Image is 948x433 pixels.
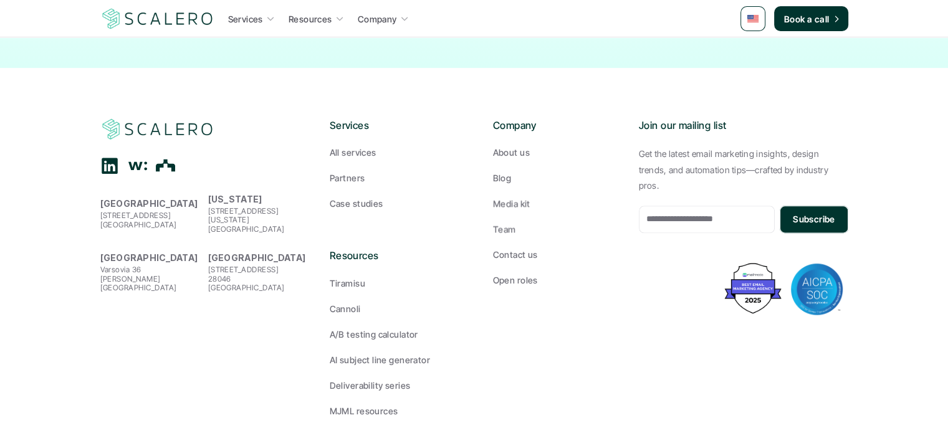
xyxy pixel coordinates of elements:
[793,212,835,226] p: Subscribe
[208,252,306,263] strong: [GEOGRAPHIC_DATA]
[35,20,61,30] div: v 4.0.25
[330,171,365,184] p: Partners
[330,146,456,159] a: All services
[493,197,619,210] a: Media kit
[47,74,112,82] div: Domain Overview
[493,222,619,236] a: Team
[330,353,456,366] a: AI subject line generator
[780,206,848,233] button: Subscribe
[20,32,30,42] img: website_grey.svg
[330,302,361,315] p: Cannoli
[100,7,215,31] img: Scalero company logo
[791,263,843,315] img: AICPA SOC badge
[493,171,619,184] a: Blog
[330,118,456,134] p: Services
[358,12,397,26] p: Company
[330,404,456,417] a: MJML resources
[330,146,376,159] p: All services
[774,6,848,31] a: Book a call
[330,197,456,210] a: Case studies
[493,197,530,210] p: Media kit
[493,118,619,134] p: Company
[330,197,383,210] p: Case studies
[330,379,456,392] a: Deliverability series
[124,72,134,82] img: tab_keywords_by_traffic_grey.svg
[100,118,215,140] a: Scalero company logo
[330,277,456,290] a: Tiramisu
[722,260,784,316] img: Best Email Marketing Agency 2025 - Recognized by Mailmodo
[784,12,830,26] p: Book a call
[228,12,263,26] p: Services
[289,12,332,26] p: Resources
[493,146,530,159] p: About us
[100,7,215,30] a: Scalero company logo
[493,248,538,261] p: Contact us
[138,74,210,82] div: Keywords by Traffic
[493,146,619,159] a: About us
[493,222,516,236] p: Team
[330,328,456,341] a: A/B testing calculator
[32,32,206,42] div: Domain: [PERSON_NAME][DOMAIN_NAME]
[330,328,418,341] p: A/B testing calculator
[100,265,202,292] p: Varsovia 36 [PERSON_NAME] [GEOGRAPHIC_DATA]
[330,379,411,392] p: Deliverability series
[330,277,365,290] p: Tiramisu
[100,211,202,229] p: [STREET_ADDRESS] [GEOGRAPHIC_DATA]
[20,20,30,30] img: logo_orange.svg
[493,248,619,261] a: Contact us
[208,207,310,234] p: [STREET_ADDRESS] [US_STATE][GEOGRAPHIC_DATA]
[100,198,198,209] strong: [GEOGRAPHIC_DATA]
[156,156,176,175] div: The Org
[100,156,119,175] div: Linkedin
[639,118,848,134] p: Join our mailing list
[330,302,456,315] a: Cannoli
[330,404,398,417] p: MJML resources
[128,156,147,175] div: Wellfound
[208,265,310,292] p: [STREET_ADDRESS] 28046 [GEOGRAPHIC_DATA]
[330,171,456,184] a: Partners
[208,194,262,204] strong: [US_STATE]
[493,274,538,287] p: Open roles
[34,72,44,82] img: tab_domain_overview_orange.svg
[100,117,215,141] img: Scalero company logo
[639,146,848,193] p: Get the latest email marketing insights, design trends, and automation tips—crafted by industry p...
[493,171,512,184] p: Blog
[330,248,456,264] p: Resources
[330,353,431,366] p: AI subject line generator
[100,252,198,263] strong: [GEOGRAPHIC_DATA]
[493,274,619,287] a: Open roles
